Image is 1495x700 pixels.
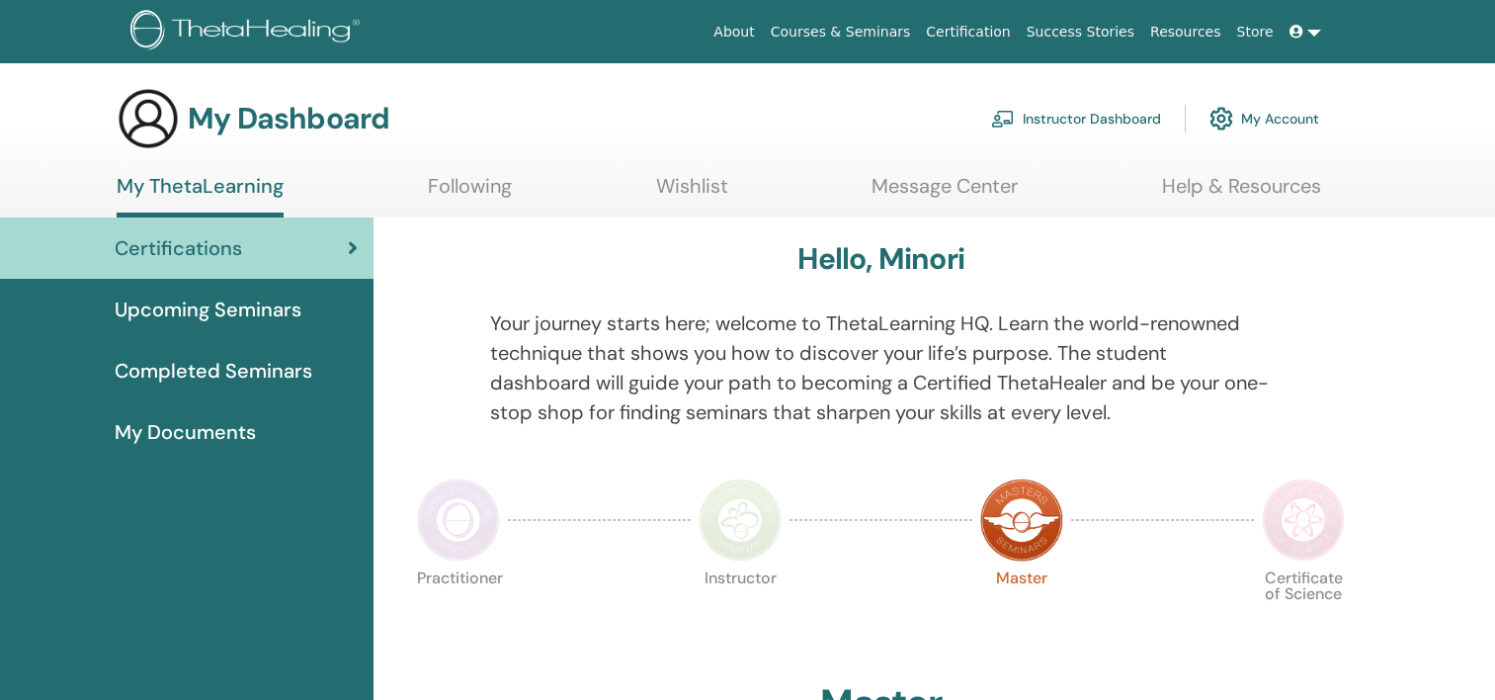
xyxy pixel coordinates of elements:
a: Instructor Dashboard [991,97,1161,140]
p: Instructor [699,570,782,654]
p: Certificate of Science [1262,570,1345,654]
h3: My Dashboard [188,101,389,136]
img: generic-user-icon.jpg [117,87,180,150]
a: About [706,14,762,50]
a: My Account [1209,97,1319,140]
span: Certifications [115,233,242,263]
a: My ThetaLearning [117,174,284,218]
a: Following [428,174,512,213]
a: Certification [918,14,1018,50]
img: Master [980,479,1063,562]
span: My Documents [115,417,256,447]
p: Master [980,570,1063,654]
h3: Hello, Minori [797,241,964,277]
a: Resources [1142,14,1229,50]
a: Courses & Seminars [763,14,919,50]
span: Completed Seminars [115,356,312,386]
a: Success Stories [1019,14,1142,50]
img: Instructor [699,479,782,562]
p: Your journey starts here; welcome to ThetaLearning HQ. Learn the world-renowned technique that sh... [490,308,1272,427]
a: Help & Resources [1162,174,1321,213]
a: Message Center [872,174,1018,213]
img: Practitioner [417,479,500,562]
a: Wishlist [656,174,728,213]
span: Upcoming Seminars [115,295,301,324]
img: chalkboard-teacher.svg [991,110,1015,128]
img: logo.png [130,10,367,54]
img: cog.svg [1209,102,1233,135]
p: Practitioner [417,570,500,654]
a: Store [1229,14,1282,50]
img: Certificate of Science [1262,479,1345,562]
